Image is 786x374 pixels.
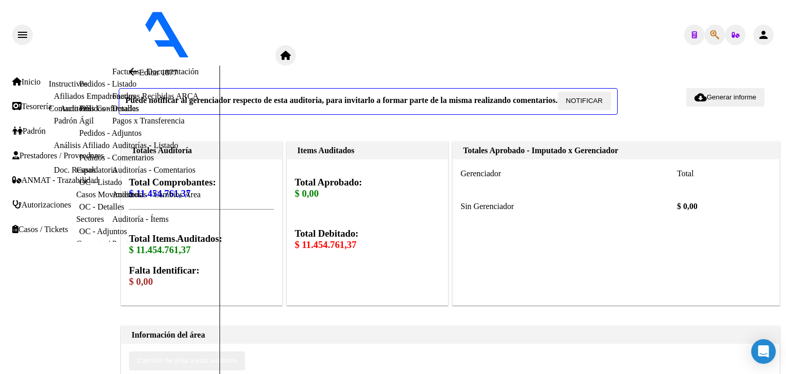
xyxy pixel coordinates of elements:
a: Comentarios [76,239,118,248]
span: Generar informe [707,93,756,101]
p: Puede notificar al gerenciador respecto de esta auditoria, para invitarlo a formar parte de la mi... [119,88,618,115]
a: Análisis Afiliado [54,141,110,150]
span: ospl [296,51,310,60]
h3: Total Debitado: [295,228,440,251]
span: Sin Gerenciador [461,202,514,211]
span: Cambiar de área a esta auditoría [137,357,237,365]
h3: Total Aprobado: [295,177,440,199]
a: ANMAT - Trazabilidad [12,176,98,185]
a: Padrón [12,127,46,136]
span: Gerenciador [461,169,501,178]
h1: Información del área [132,330,769,340]
h1: Totales Aprobado - Imputado x Gerenciador [463,146,769,155]
a: Instructivos [49,79,88,88]
span: NOTIFICAR [566,97,603,105]
a: Sectores [76,215,104,223]
a: Afiliados Empadronados [54,92,136,100]
mat-icon: menu [16,29,29,41]
a: Casos Movimientos [76,190,142,199]
img: Logo SAAS [33,4,275,58]
h1: Items Auditados [297,146,438,155]
a: Prestadores / Proveedores [12,151,104,160]
a: Pagos x Transferencia [112,116,184,125]
a: Facturas - Documentación [112,67,199,76]
datatable-header-cell: Total [677,167,744,180]
datatable-header-cell: Gerenciador [461,167,677,180]
button: Generar informe [686,88,765,107]
a: Pedidos - Adjuntos [79,129,142,137]
mat-icon: person [757,29,770,41]
a: Autorizaciones [12,200,71,210]
a: Inicio [12,77,40,87]
a: Pedidos - Comentarios [79,153,154,162]
a: Padrón Ágil [54,116,94,125]
span: $ 11.454.761,37 [295,239,357,250]
a: Casos [76,165,96,174]
a: Casos / Tickets [12,225,68,234]
span: $ 0,00 [295,188,319,199]
mat-icon: cloud_download [694,91,707,103]
a: Pedidos - Listado [79,79,137,88]
strong: $ 0,00 [677,202,697,211]
div: Open Intercom Messenger [751,339,776,364]
a: Pedidos - Detalles [79,104,139,113]
span: Total [677,169,694,178]
button: NOTIFICAR [558,92,611,110]
a: Tesorería [12,102,52,111]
